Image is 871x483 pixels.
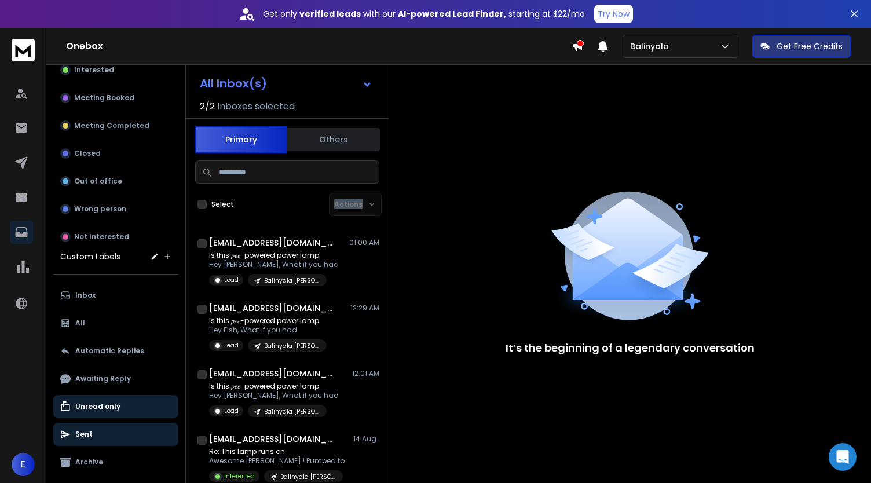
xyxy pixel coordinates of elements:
[53,284,178,307] button: Inbox
[224,276,239,284] p: Lead
[53,170,178,193] button: Out of office
[209,237,336,248] h1: [EMAIL_ADDRESS][DOMAIN_NAME]
[74,232,129,241] p: Not Interested
[209,382,339,391] p: Is this 𝑝𝑒𝑒-powered power lamp
[53,312,178,335] button: All
[200,100,215,114] span: 2 / 2
[75,430,93,439] p: Sent
[506,340,755,356] p: It’s the beginning of a legendary conversation
[200,78,267,89] h1: All Inbox(s)
[224,341,239,350] p: Lead
[829,443,857,471] div: Open Intercom Messenger
[191,72,382,95] button: All Inbox(s)
[209,316,327,325] p: Is this 𝑝𝑒𝑒-powered power lamp
[224,472,255,481] p: Interested
[349,238,379,247] p: 01:00 AM
[53,197,178,221] button: Wrong person
[209,447,345,456] p: Re: This lamp runs on
[53,423,178,446] button: Sent
[74,65,114,75] p: Interested
[53,451,178,474] button: Archive
[53,114,178,137] button: Meeting Completed
[74,149,101,158] p: Closed
[75,458,103,467] p: Archive
[53,142,178,165] button: Closed
[209,391,339,400] p: Hey [PERSON_NAME], What if you had
[263,8,585,20] p: Get only with our starting at $22/mo
[74,93,134,103] p: Meeting Booked
[53,395,178,418] button: Unread only
[75,319,85,328] p: All
[74,121,149,130] p: Meeting Completed
[264,342,320,350] p: Balinyala [PERSON_NAME]
[75,402,120,411] p: Unread only
[211,200,234,209] label: Select
[209,302,336,314] h1: [EMAIL_ADDRESS][DOMAIN_NAME]
[53,339,178,363] button: Automatic Replies
[209,325,327,335] p: Hey Fish, What if you had
[777,41,843,52] p: Get Free Credits
[209,251,339,260] p: Is this 𝑝𝑒𝑒-powered power lamp
[594,5,633,23] button: Try Now
[598,8,630,20] p: Try Now
[280,473,336,481] p: Balinyala [PERSON_NAME]
[12,453,35,476] button: E
[53,58,178,82] button: Interested
[209,260,339,269] p: Hey [PERSON_NAME], What if you had
[299,8,361,20] strong: verified leads
[53,367,178,390] button: Awaiting Reply
[752,35,851,58] button: Get Free Credits
[264,276,320,285] p: Balinyala [PERSON_NAME]
[75,374,131,383] p: Awaiting Reply
[195,126,287,153] button: Primary
[53,225,178,248] button: Not Interested
[630,41,674,52] p: Balinyala
[12,39,35,61] img: logo
[209,368,336,379] h1: [EMAIL_ADDRESS][DOMAIN_NAME]
[60,251,120,262] h3: Custom Labels
[75,346,144,356] p: Automatic Replies
[264,407,320,416] p: Balinyala [PERSON_NAME]
[353,434,379,444] p: 14 Aug
[209,433,336,445] h1: [EMAIL_ADDRESS][DOMAIN_NAME]
[217,100,295,114] h3: Inboxes selected
[224,407,239,415] p: Lead
[352,369,379,378] p: 12:01 AM
[66,39,572,53] h1: Onebox
[75,291,96,300] p: Inbox
[53,86,178,109] button: Meeting Booked
[350,303,379,313] p: 12:29 AM
[74,204,126,214] p: Wrong person
[398,8,506,20] strong: AI-powered Lead Finder,
[209,456,345,466] p: Awesome [PERSON_NAME] ! Pumped to
[74,177,122,186] p: Out of office
[287,127,380,152] button: Others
